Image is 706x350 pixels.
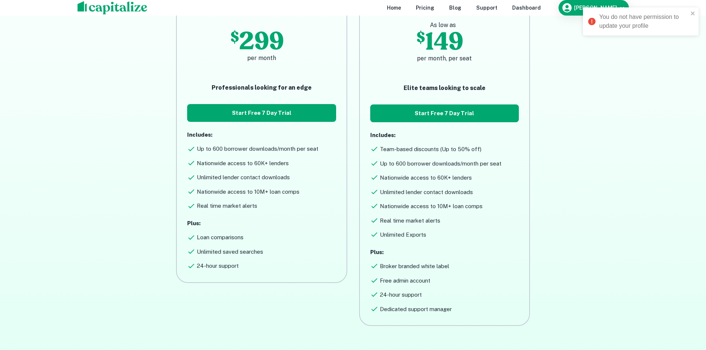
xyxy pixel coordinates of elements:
a: Blog [449,4,461,12]
img: capitalize-logo.png [77,1,148,14]
h6: Dedicated support manager [380,305,452,314]
h6: Unlimited saved searches [197,248,263,256]
p: Plus: [370,248,519,257]
h6: Real time market alerts [380,217,440,225]
p: Plus: [187,219,336,228]
h6: 24-hour support [380,291,422,299]
h6: Unlimited Exports [380,231,426,239]
h6: per month, per seat [370,54,519,63]
button: Start Free 7 Day Trial [187,104,336,122]
h6: Loan comparisons [197,233,243,242]
p: Elite teams looking to scale [370,84,519,93]
div: You do not have permission to update your profile [599,13,688,30]
p: $ [417,30,425,54]
h6: Team-based discounts (Up to 50% off) [380,145,481,154]
a: Dashboard [512,4,541,12]
h6: per month [187,54,336,63]
p: Professionals looking for an edge [187,83,336,92]
h6: Real time market alerts [197,202,257,210]
p: $ [231,29,239,54]
iframe: Chat Widget [669,291,706,326]
h6: Nationwide access to 10M+ loan comps [380,202,483,211]
h6: Up to 600 borrower downloads/month per seat [197,145,318,153]
p: Includes: [187,131,336,139]
h6: Nationwide access to 60K+ lenders [380,174,472,182]
a: Home [387,4,401,12]
h6: Nationwide access to 60K+ lenders [197,159,289,168]
button: close [690,10,696,17]
p: 299 [239,29,284,54]
a: Support [476,4,497,12]
p: Includes: [370,131,519,140]
button: Start Free 7 Day Trial [370,104,519,122]
h6: Unlimited lender contact downloads [380,188,473,197]
a: Pricing [416,4,434,12]
p: 149 [425,30,463,54]
h6: Nationwide access to 10M+ loan comps [197,188,299,196]
h6: Unlimited lender contact downloads [197,173,290,182]
h6: [PERSON_NAME] [574,5,617,10]
h6: 24-hour support [197,262,239,270]
h6: Free admin account [380,277,430,285]
h6: Broker branded white label [380,262,449,271]
h6: Up to 600 borrower downloads/month per seat [380,160,501,168]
